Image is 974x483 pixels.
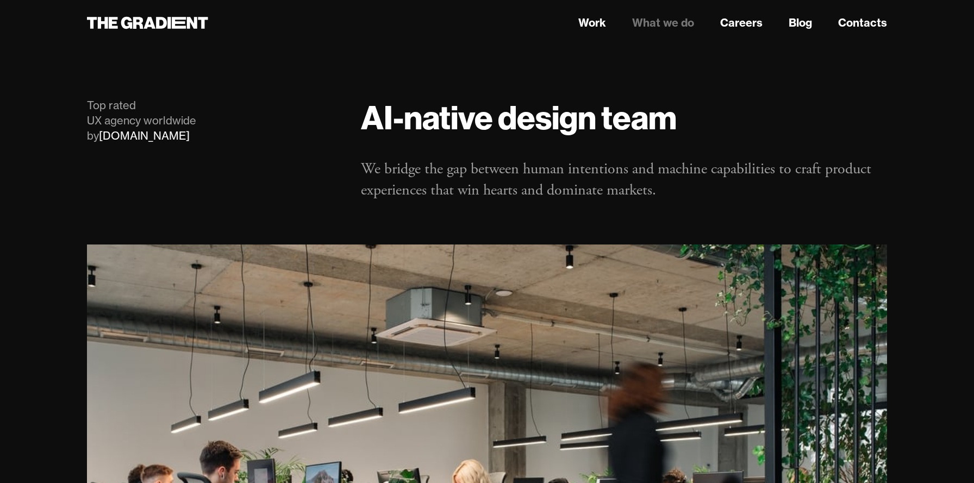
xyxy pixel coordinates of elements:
[99,129,190,142] a: [DOMAIN_NAME]
[720,15,763,31] a: Careers
[87,98,339,143] div: Top rated UX agency worldwide by
[578,15,606,31] a: Work
[632,15,694,31] a: What we do
[789,15,812,31] a: Blog
[361,98,887,137] h1: AI-native design team
[838,15,887,31] a: Contacts
[361,159,887,201] p: We bridge the gap between human intentions and machine capabilities to craft product experiences ...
